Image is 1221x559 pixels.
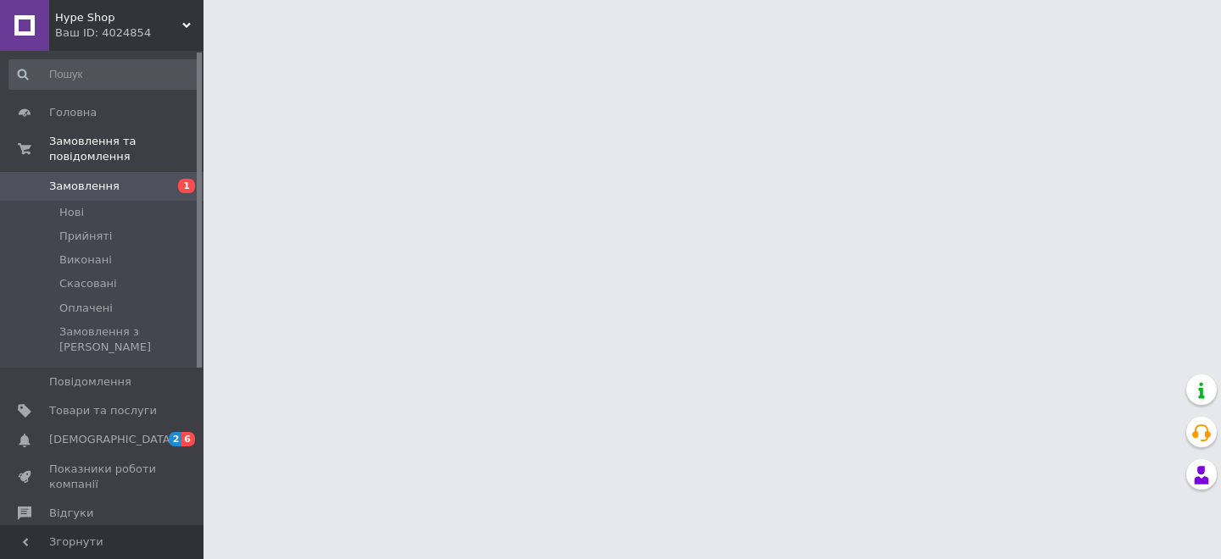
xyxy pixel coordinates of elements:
[49,134,203,164] span: Замовлення та повідомлення
[55,25,203,41] div: Ваш ID: 4024854
[59,324,198,355] span: Замовлення з [PERSON_NAME]
[8,59,200,90] input: Пошук
[169,432,182,446] span: 2
[178,179,195,193] span: 1
[55,10,182,25] span: Hype Shop
[49,506,93,521] span: Відгуки
[49,403,157,418] span: Товари та послуги
[59,276,117,291] span: Скасовані
[49,374,131,390] span: Повідомлення
[59,205,84,220] span: Нові
[59,229,112,244] span: Прийняті
[49,432,175,447] span: [DEMOGRAPHIC_DATA]
[49,462,157,492] span: Показники роботи компанії
[49,105,97,120] span: Головна
[49,179,120,194] span: Замовлення
[59,301,113,316] span: Оплачені
[181,432,195,446] span: 6
[59,252,112,268] span: Виконані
